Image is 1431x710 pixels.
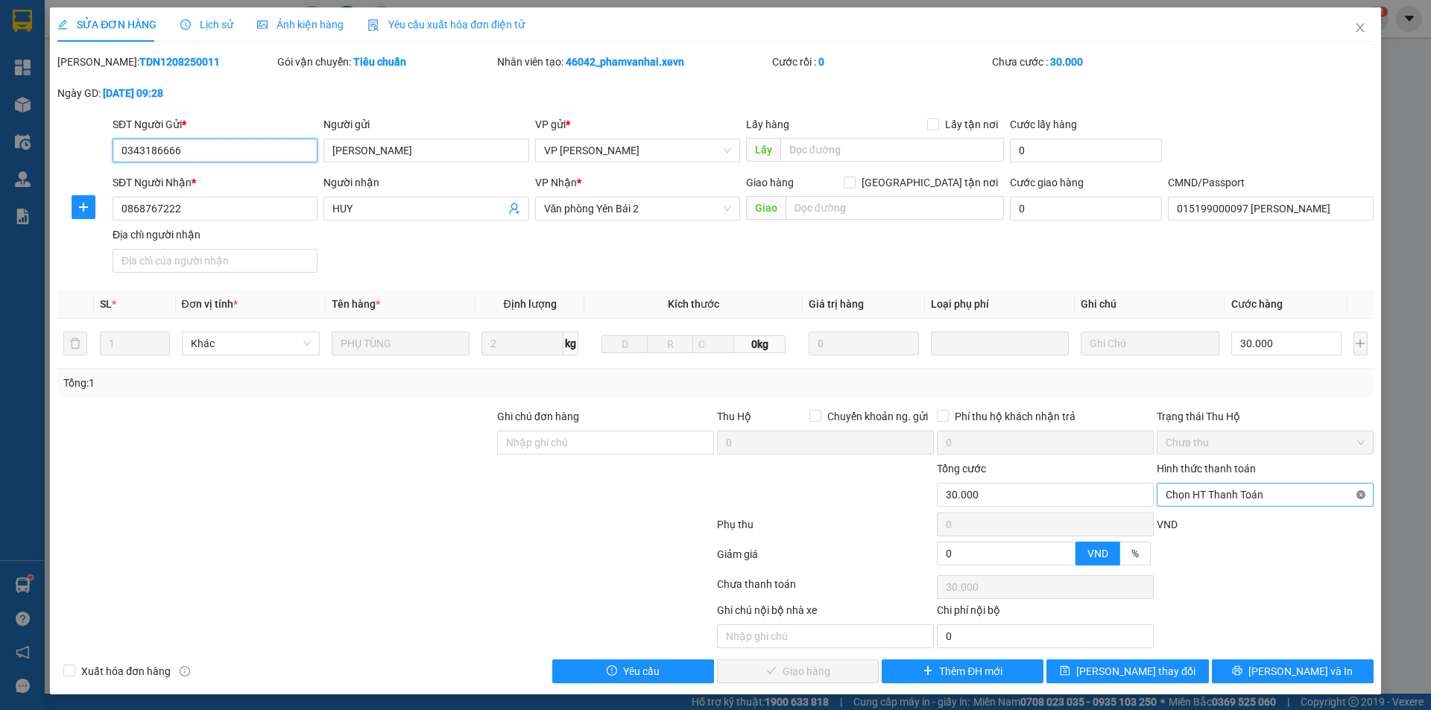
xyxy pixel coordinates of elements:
[692,335,734,353] input: C
[772,54,989,70] div: Cước rồi :
[717,624,934,648] input: Nhập ghi chú
[323,116,528,133] div: Người gửi
[63,332,87,355] button: delete
[607,665,617,677] span: exclamation-circle
[544,139,731,162] span: VP Trần Đại Nghĩa
[75,663,177,679] span: Xuất hóa đơn hàng
[113,174,318,191] div: SĐT Người Nhận
[113,249,318,273] input: Địa chỉ của người nhận
[1157,519,1178,530] span: VND
[367,19,379,31] img: icon
[1212,659,1374,683] button: printer[PERSON_NAME] và In
[72,195,95,219] button: plus
[1353,332,1368,355] button: plus
[715,516,935,542] div: Phụ thu
[992,54,1209,70] div: Chưa cước :
[257,19,268,30] span: picture
[139,56,220,68] b: TDN1208250011
[715,546,935,572] div: Giảm giá
[746,138,780,162] span: Lấy
[57,19,157,31] span: SỬA ĐƠN HÀNG
[715,576,935,602] div: Chưa thanh toán
[809,332,920,355] input: 0
[1356,490,1365,499] span: close-circle
[100,298,112,310] span: SL
[367,19,525,31] span: Yêu cầu xuất hóa đơn điện tử
[937,602,1154,624] div: Chi phí nội bộ
[497,431,714,454] input: Ghi chú đơn hàng
[503,298,556,310] span: Định lượng
[717,602,934,624] div: Ghi chú nội bộ nhà xe
[497,411,579,422] label: Ghi chú đơn hàng
[780,138,1004,162] input: Dọc đường
[535,177,577,188] span: VP Nhận
[925,290,1075,319] th: Loại phụ phí
[809,298,864,310] span: Giá trị hàng
[1354,22,1366,34] span: close
[63,375,552,391] div: Tổng: 1
[277,54,494,70] div: Gói vận chuyển:
[939,116,1004,133] span: Lấy tận nơi
[332,332,470,355] input: VD: Bàn, Ghế
[1010,139,1162,162] input: Cước lấy hàng
[601,335,648,353] input: D
[856,174,1004,191] span: [GEOGRAPHIC_DATA] tận nơi
[937,463,986,475] span: Tổng cước
[623,663,660,679] span: Yêu cầu
[353,56,406,68] b: Tiêu chuẩn
[1010,197,1162,221] input: Cước giao hàng
[57,19,68,30] span: edit
[563,332,578,355] span: kg
[72,201,95,213] span: plus
[1166,484,1365,506] span: Chọn HT Thanh Toán
[332,298,380,310] span: Tên hàng
[544,197,731,220] span: Văn phòng Yên Bái 2
[113,226,318,243] div: Địa chỉ người nhận
[323,174,528,191] div: Người nhận
[1131,548,1139,560] span: %
[535,116,740,133] div: VP gửi
[57,85,274,101] div: Ngày GD:
[113,116,318,133] div: SĐT Người Gửi
[821,408,934,425] span: Chuyển khoản ng. gửi
[497,54,769,70] div: Nhân viên tạo:
[647,335,693,353] input: R
[508,203,520,215] span: user-add
[717,411,751,422] span: Thu Hộ
[1075,290,1225,319] th: Ghi chú
[1232,665,1242,677] span: printer
[746,118,789,130] span: Lấy hàng
[1231,298,1283,310] span: Cước hàng
[1050,56,1083,68] b: 30.000
[923,665,933,677] span: plus
[717,659,879,683] button: checkGiao hàng
[1248,663,1353,679] span: [PERSON_NAME] và In
[191,332,311,355] span: Khác
[1046,659,1208,683] button: save[PERSON_NAME] thay đổi
[1081,332,1219,355] input: Ghi Chú
[1087,548,1108,560] span: VND
[1010,177,1084,188] label: Cước giao hàng
[1076,663,1195,679] span: [PERSON_NAME] thay đổi
[57,54,274,70] div: [PERSON_NAME]:
[180,19,191,30] span: clock-circle
[1157,408,1374,425] div: Trạng thái Thu Hộ
[882,659,1043,683] button: plusThêm ĐH mới
[1157,463,1256,475] label: Hình thức thanh toán
[818,56,824,68] b: 0
[746,196,786,220] span: Giao
[1168,174,1373,191] div: CMND/Passport
[939,663,1002,679] span: Thêm ĐH mới
[257,19,344,31] span: Ảnh kiện hàng
[552,659,714,683] button: exclamation-circleYêu cầu
[180,19,233,31] span: Lịch sử
[1010,118,1077,130] label: Cước lấy hàng
[1339,7,1381,49] button: Close
[1060,665,1070,677] span: save
[786,196,1004,220] input: Dọc đường
[103,87,163,99] b: [DATE] 09:28
[182,298,238,310] span: Đơn vị tính
[668,298,719,310] span: Kích thước
[1166,431,1365,454] span: Chưa thu
[566,56,684,68] b: 46042_phamvanhai.xevn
